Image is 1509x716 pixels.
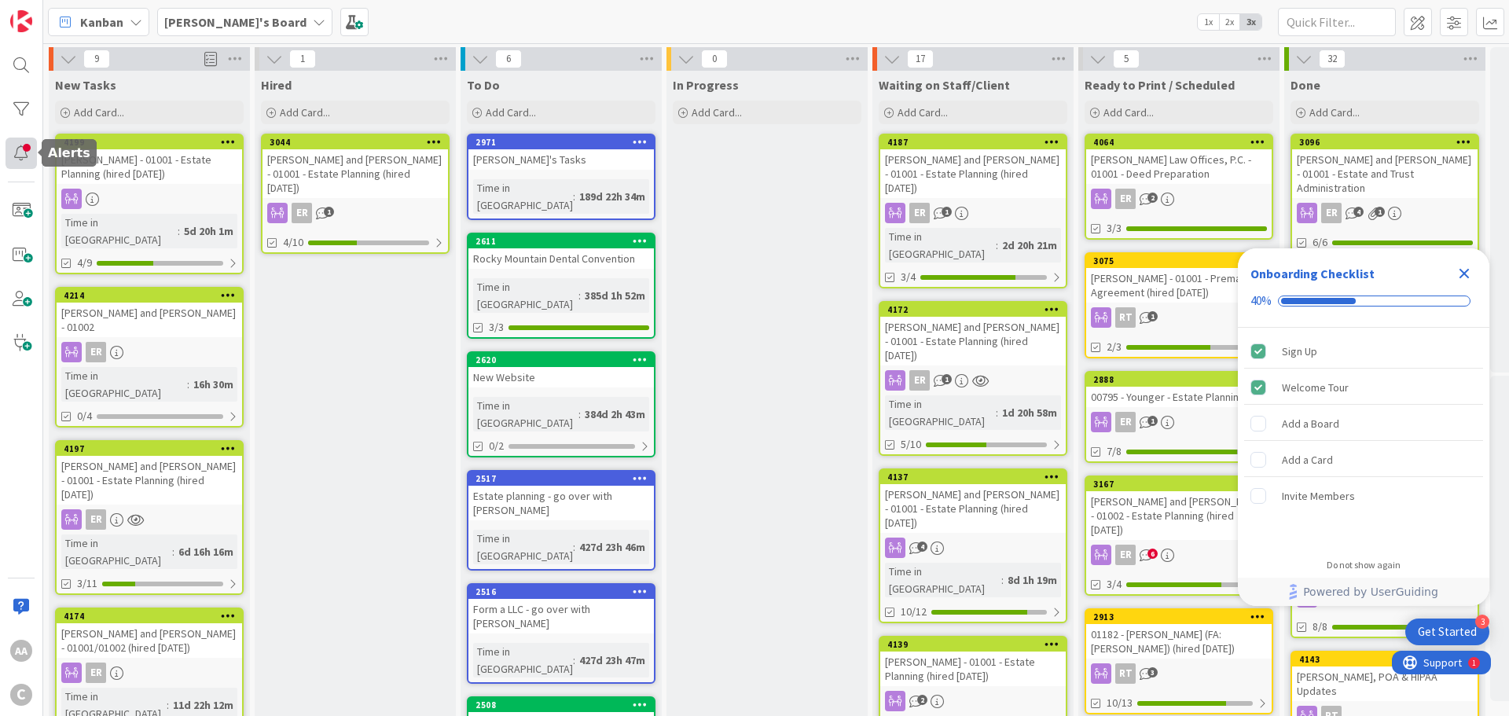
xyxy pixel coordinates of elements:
div: [PERSON_NAME] and [PERSON_NAME] - 01002 [57,303,242,337]
div: 384d 2h 43m [581,406,649,423]
div: 5d 20h 1m [180,222,237,240]
span: To Do [467,77,500,93]
div: Sign Up is complete. [1244,334,1483,369]
div: 16h 30m [189,376,237,393]
span: 5/10 [901,436,921,453]
span: 2/3 [1107,339,1122,355]
div: ER [909,370,930,391]
div: [PERSON_NAME] - 01001 - Estate Planning (hired [DATE]) [880,652,1066,686]
span: : [573,652,575,669]
div: 4143 [1292,652,1478,666]
span: 3/3 [1107,220,1122,237]
div: 385d 1h 52m [581,287,649,304]
span: Kanban [80,13,123,31]
span: 1x [1198,14,1219,30]
span: : [167,696,169,714]
span: 8/8 [1313,619,1327,635]
span: 17 [907,50,934,68]
div: [PERSON_NAME] and [PERSON_NAME] - 01001 - Estate Planning (hired [DATE]) [880,149,1066,198]
span: 1 [1147,311,1158,321]
span: Support [31,2,70,21]
div: RT [1115,663,1136,684]
a: Powered by UserGuiding [1246,578,1481,606]
div: 4064[PERSON_NAME] Law Offices, P.C. - 01001 - Deed Preparation [1086,135,1272,184]
div: 4199[PERSON_NAME] - 01001 - Estate Planning (hired [DATE]) [57,135,242,184]
div: 427d 23h 47m [575,652,649,669]
span: : [1001,571,1004,589]
div: 2971 [475,137,654,148]
div: 8d 1h 19m [1004,571,1061,589]
div: 3167 [1093,479,1272,490]
div: Estate planning - go over with [PERSON_NAME] [468,486,654,520]
div: 4139 [880,637,1066,652]
div: Checklist Container [1238,248,1489,606]
div: 4139 [887,639,1066,650]
span: Powered by UserGuiding [1303,582,1438,601]
div: 4172[PERSON_NAME] and [PERSON_NAME] - 01001 - Estate Planning (hired [DATE]) [880,303,1066,365]
div: 2516 [475,586,654,597]
div: 4174 [57,609,242,623]
span: 0/4 [77,408,92,424]
div: 4143[PERSON_NAME], POA & HIPAA Updates [1292,652,1478,701]
span: : [178,222,180,240]
div: [PERSON_NAME] Law Offices, P.C. - 01001 - Deed Preparation [1086,149,1272,184]
span: : [578,406,581,423]
div: [PERSON_NAME]'s Tasks [468,149,654,170]
div: Sign Up [1282,342,1317,361]
div: 3 [1475,615,1489,629]
div: 2913 [1086,610,1272,624]
div: Onboarding Checklist [1250,264,1375,283]
span: 5 [1113,50,1140,68]
span: 1 [324,207,334,217]
span: 1 [942,207,952,217]
div: Time in [GEOGRAPHIC_DATA] [885,395,996,430]
div: Add a Board is incomplete. [1244,406,1483,441]
div: ER [1321,203,1342,223]
div: 4174 [64,611,242,622]
div: 4064 [1093,137,1272,148]
div: 2620 [475,354,654,365]
div: Time in [GEOGRAPHIC_DATA] [473,530,573,564]
div: 3075[PERSON_NAME] - 01001 - Premarital Agreement (hired [DATE]) [1086,254,1272,303]
span: Add Card... [280,105,330,119]
div: 4139[PERSON_NAME] - 01001 - Estate Planning (hired [DATE]) [880,637,1066,686]
div: 4174[PERSON_NAME] and [PERSON_NAME] - 01001/01002 (hired [DATE]) [57,609,242,658]
div: ER [909,203,930,223]
div: ER [880,370,1066,391]
img: Visit kanbanzone.com [10,10,32,32]
div: 2611 [468,234,654,248]
div: 4137 [887,472,1066,483]
span: In Progress [673,77,739,93]
div: Do not show again [1327,559,1401,571]
div: 2971 [468,135,654,149]
div: Invite Members is incomplete. [1244,479,1483,513]
div: 3075 [1093,255,1272,266]
div: [PERSON_NAME] - 01001 - Premarital Agreement (hired [DATE]) [1086,268,1272,303]
div: ER [86,509,106,530]
div: 1 [80,6,84,19]
div: 3044 [270,137,448,148]
div: 00795 - Younger - Estate Planning / [1086,387,1272,407]
div: 4199 [64,137,242,148]
div: 4064 [1086,135,1272,149]
div: ER [1292,203,1478,223]
div: New Website [468,367,654,387]
div: 3044[PERSON_NAME] and [PERSON_NAME] - 01001 - Estate Planning (hired [DATE]) [263,135,448,198]
span: 3/11 [77,575,97,592]
div: Time in [GEOGRAPHIC_DATA] [61,534,172,569]
div: 2517 [468,472,654,486]
div: 4187 [880,135,1066,149]
span: 6/6 [1313,234,1327,251]
div: 2888 [1093,374,1272,385]
div: 288800795 - Younger - Estate Planning / [1086,373,1272,407]
div: 2620 [468,353,654,367]
span: 4/9 [77,255,92,271]
div: Open Get Started checklist, remaining modules: 3 [1405,619,1489,645]
span: 2x [1219,14,1240,30]
span: 3x [1240,14,1261,30]
div: [PERSON_NAME] and [PERSON_NAME] - 01002 - Estate Planning (hired [DATE]) [1086,491,1272,540]
div: 2517 [475,473,654,484]
span: : [573,538,575,556]
div: ER [880,203,1066,223]
div: 4197 [57,442,242,456]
